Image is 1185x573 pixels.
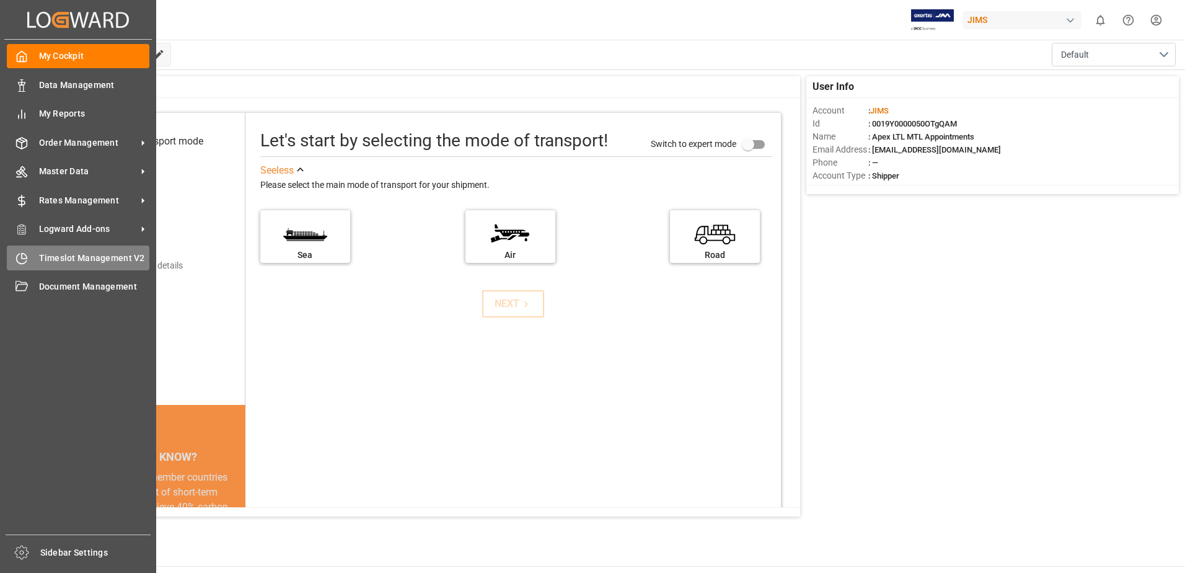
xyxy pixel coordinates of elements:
div: NEXT [495,296,532,311]
span: Document Management [39,280,150,293]
div: See less [260,163,294,178]
span: My Reports [39,107,150,120]
span: Switch to expert mode [651,138,736,148]
span: : Apex LTL MTL Appointments [868,132,974,141]
a: Timeslot Management V2 [7,246,149,270]
span: Rates Management [39,194,137,207]
button: show 0 new notifications [1086,6,1114,34]
img: Exertis%20JAM%20-%20Email%20Logo.jpg_1722504956.jpg [911,9,954,31]
span: User Info [813,79,854,94]
a: Data Management [7,73,149,97]
div: Road [676,249,754,262]
div: Let's start by selecting the mode of transport! [260,128,608,154]
span: : 0019Y0000050OTgQAM [868,119,957,128]
div: Air [472,249,549,262]
button: open menu [1052,43,1176,66]
span: Account Type [813,169,868,182]
div: Add shipping details [105,259,183,272]
span: My Cockpit [39,50,150,63]
div: JIMS [963,11,1081,29]
a: My Cockpit [7,44,149,68]
button: NEXT [482,290,544,318]
span: Account [813,104,868,117]
span: : [EMAIL_ADDRESS][DOMAIN_NAME] [868,145,1001,154]
span: Default [1061,48,1089,61]
span: Sidebar Settings [40,546,151,559]
span: Email Address [813,143,868,156]
span: Master Data [39,165,137,178]
div: Sea [267,249,344,262]
span: : Shipper [868,171,899,180]
button: next slide / item [228,470,245,559]
span: JIMS [870,106,889,115]
span: Order Management [39,136,137,149]
span: Data Management [39,79,150,92]
div: Please select the main mode of transport for your shipment. [260,178,772,193]
span: Phone [813,156,868,169]
button: Help Center [1114,6,1142,34]
span: Name [813,130,868,143]
span: : [868,106,889,115]
span: Logward Add-ons [39,223,137,236]
span: Timeslot Management V2 [39,252,150,265]
span: Id [813,117,868,130]
button: JIMS [963,8,1086,32]
span: : — [868,158,878,167]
